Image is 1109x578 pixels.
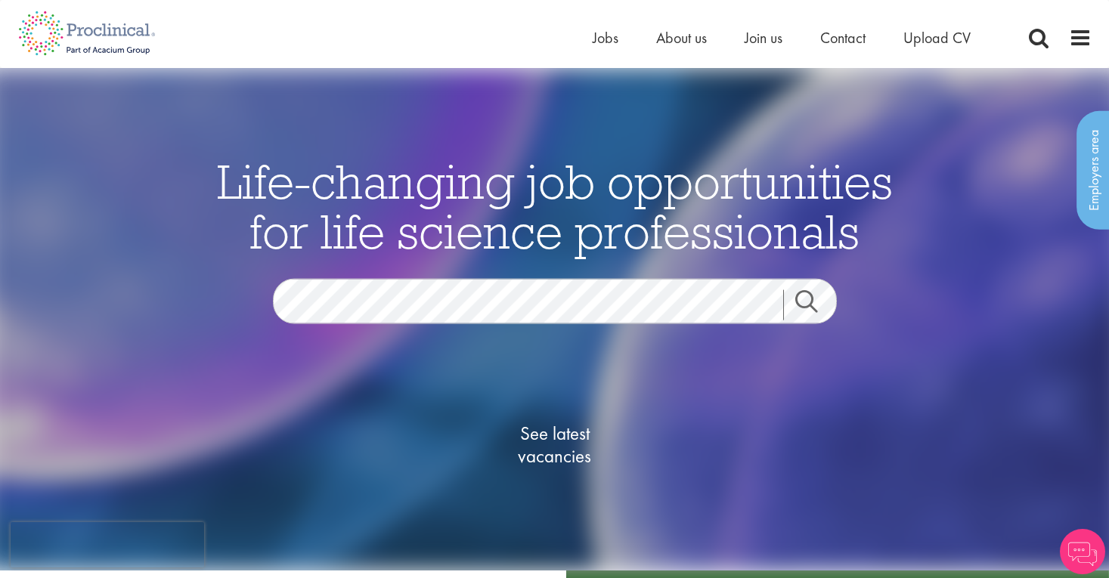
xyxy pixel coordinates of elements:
[783,289,848,320] a: Job search submit button
[217,150,893,261] span: Life-changing job opportunities for life science professionals
[479,361,630,527] a: See latestvacancies
[820,28,866,48] a: Contact
[479,422,630,467] span: See latest vacancies
[745,28,782,48] a: Join us
[11,522,204,567] iframe: reCAPTCHA
[656,28,707,48] a: About us
[903,28,971,48] a: Upload CV
[1060,529,1105,574] img: Chatbot
[593,28,618,48] a: Jobs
